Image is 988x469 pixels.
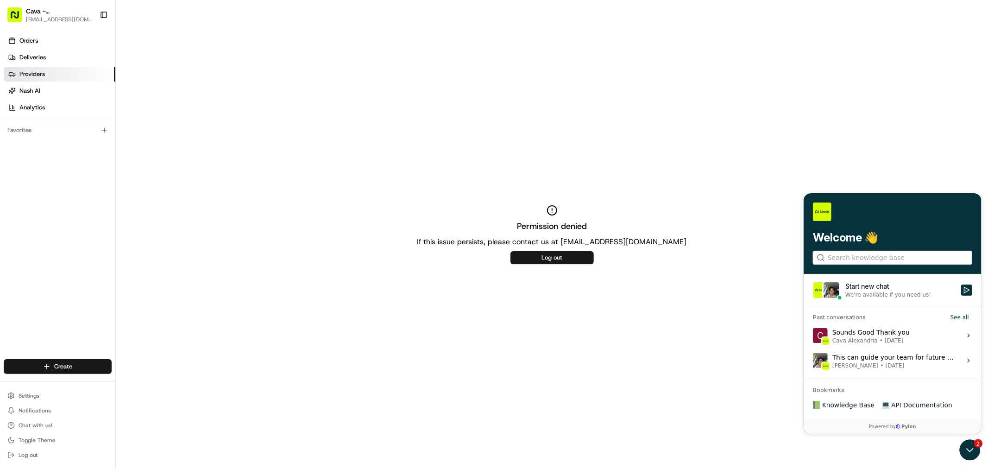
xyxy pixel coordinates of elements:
a: Orders [4,33,115,48]
span: Log out [19,451,38,459]
button: Settings [4,389,112,402]
button: Notifications [4,404,112,417]
span: Chat with us! [19,422,52,429]
iframe: Open customer support [958,438,983,463]
button: Chat with us! [4,419,112,432]
div: Favorites [4,123,112,138]
a: Deliveries [4,50,115,65]
a: Nash AI [4,83,115,98]
h2: Permission denied [517,220,587,233]
span: Create [54,362,72,371]
button: Cava - [GEOGRAPHIC_DATA][EMAIL_ADDRESS][DOMAIN_NAME] [4,4,96,26]
iframe: Customer support window [804,193,982,434]
button: [EMAIL_ADDRESS][DOMAIN_NAME] [26,16,92,23]
span: Settings [19,392,39,399]
p: If this issue persists, please contact us at [EMAIL_ADDRESS][DOMAIN_NAME] [417,236,687,247]
button: Toggle Theme [4,434,112,447]
a: Analytics [4,100,115,115]
span: Providers [19,70,45,78]
span: Orders [19,37,38,45]
span: Analytics [19,103,45,112]
button: Log out [4,449,112,462]
span: Deliveries [19,53,46,62]
button: Log out [510,251,594,264]
span: Toggle Theme [19,437,56,444]
span: Notifications [19,407,51,414]
span: Nash AI [19,87,40,95]
button: Cava - [GEOGRAPHIC_DATA] [26,6,92,16]
button: Create [4,359,112,374]
a: Providers [4,67,115,82]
